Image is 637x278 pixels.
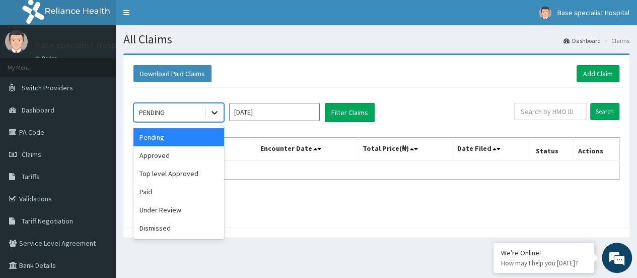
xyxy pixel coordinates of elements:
[22,105,54,115] span: Dashboard
[165,5,189,29] div: Minimize live chat window
[35,41,129,50] p: Base specialist Hospital
[577,65,619,82] a: Add Claim
[133,219,224,237] div: Dismissed
[22,172,40,181] span: Tariffs
[501,259,587,267] p: How may I help you today?
[133,164,224,183] div: Top level Approved
[133,183,224,201] div: Paid
[22,83,73,92] span: Switch Providers
[22,216,73,226] span: Tariff Negotiation
[256,138,358,161] th: Encounter Date
[123,33,629,46] h1: All Claims
[539,7,551,19] img: User Image
[58,78,139,180] span: We're online!
[22,150,41,159] span: Claims
[325,103,375,122] button: Filter Claims
[557,8,629,17] span: Base specialist Hospital
[5,177,192,212] textarea: Type your message and hit 'Enter'
[358,138,453,161] th: Total Price(₦)
[5,30,28,53] img: User Image
[514,103,587,120] input: Search by HMO ID
[133,65,211,82] button: Download Paid Claims
[574,138,619,161] th: Actions
[531,138,574,161] th: Status
[133,201,224,219] div: Under Review
[563,36,601,45] a: Dashboard
[602,36,629,45] li: Claims
[52,57,169,70] div: Chat with us now
[133,128,224,146] div: Pending
[133,146,224,164] div: Approved
[229,103,320,121] input: Select Month and Year
[590,103,619,120] input: Search
[19,50,41,76] img: d_794563401_company_1708531726252_794563401
[501,248,587,257] div: We're Online!
[35,55,59,62] a: Online
[453,138,531,161] th: Date Filed
[139,107,165,118] div: PENDING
